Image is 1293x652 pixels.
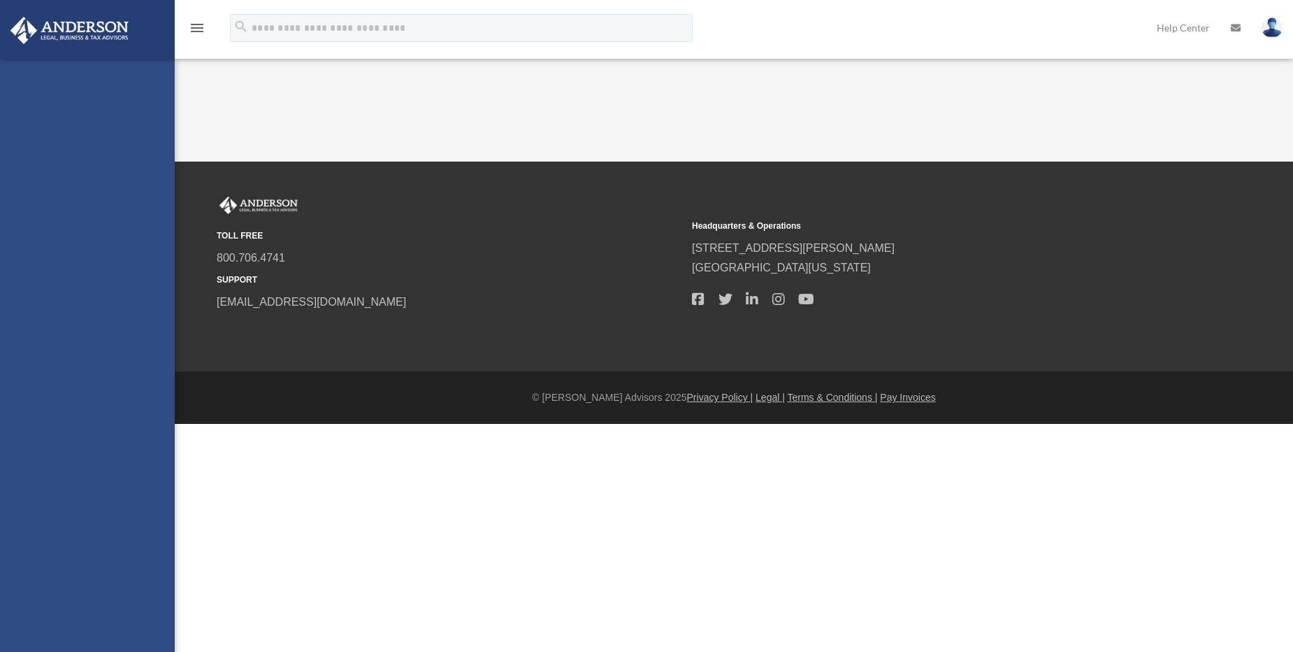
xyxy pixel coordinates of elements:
img: User Pic [1262,17,1283,38]
small: Headquarters & Operations [692,219,1157,234]
img: Anderson Advisors Platinum Portal [6,17,133,44]
a: [STREET_ADDRESS][PERSON_NAME] [692,242,895,254]
div: © [PERSON_NAME] Advisors 2025 [175,389,1293,406]
a: 800.706.4741 [217,252,285,264]
a: menu [189,24,205,36]
a: Legal | [756,392,785,403]
i: menu [189,20,205,36]
a: Privacy Policy | [687,392,753,403]
i: search [233,19,249,34]
a: Pay Invoices [880,392,935,403]
small: SUPPORT [217,273,682,288]
img: Anderson Advisors Platinum Portal [217,197,301,215]
small: TOLL FREE [217,229,682,243]
a: [EMAIL_ADDRESS][DOMAIN_NAME] [217,296,406,308]
a: Terms & Conditions | [788,392,878,403]
a: [GEOGRAPHIC_DATA][US_STATE] [692,262,871,274]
